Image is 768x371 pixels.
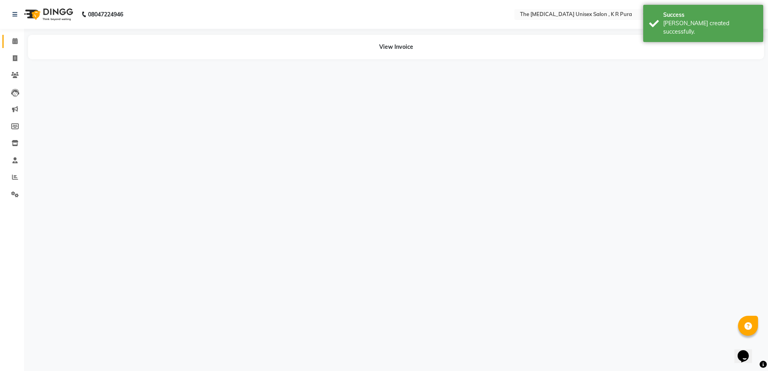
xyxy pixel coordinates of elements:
img: logo [20,3,75,26]
b: 08047224946 [88,3,123,26]
div: View Invoice [28,35,764,59]
div: Bill created successfully. [663,19,757,36]
div: Success [663,11,757,19]
iframe: chat widget [734,339,760,363]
